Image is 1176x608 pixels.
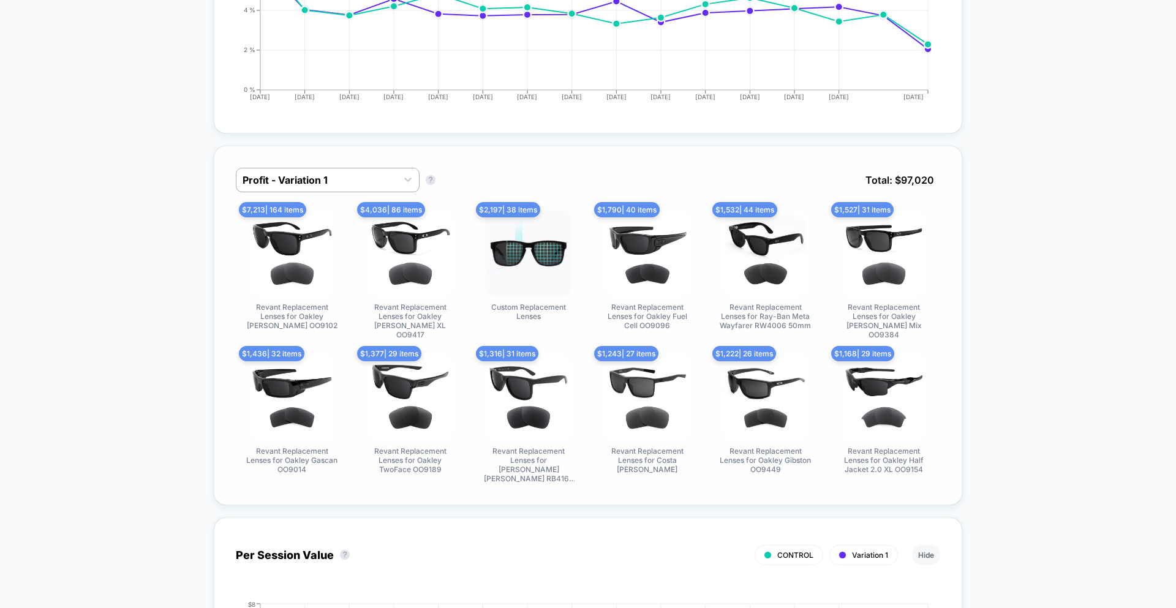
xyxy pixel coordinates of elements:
[249,211,335,296] img: Revant Replacement Lenses for Oakley Holbrook OO9102
[841,355,927,440] img: Revant Replacement Lenses for Oakley Half Jacket 2.0 XL OO9154
[712,202,777,217] span: $ 1,532 | 44 items
[720,302,812,330] span: Revant Replacement Lenses for Ray-Ban Meta Wayfarer RW4006 50mm
[723,355,809,440] img: Revant Replacement Lenses for Oakley Gibston OO9449
[831,346,894,361] span: $ 1,168 | 29 items
[340,550,350,560] button: ?
[852,550,888,560] span: Variation 1
[606,94,627,101] tspan: [DATE]
[605,211,690,296] img: Revant Replacement Lenses for Oakley Fuel Cell OO9096
[601,446,693,474] span: Revant Replacement Lenses for Costa [PERSON_NAME]
[244,47,255,54] tspan: 2 %
[246,446,338,474] span: Revant Replacement Lenses for Oakley Gascan OO9014
[486,355,571,440] img: Revant Replacement Lenses for Ray-Ban Justin RB4165 54mm
[829,94,850,101] tspan: [DATE]
[239,346,304,361] span: $ 1,436 | 32 items
[838,446,930,474] span: Revant Replacement Lenses for Oakley Half Jacket 2.0 XL OO9154
[831,202,894,217] span: $ 1,527 | 31 items
[859,168,940,192] span: Total: $ 97,020
[841,211,927,296] img: Revant Replacement Lenses for Oakley Holbrook Mix OO9384
[426,175,435,185] button: ?
[605,355,690,440] img: Revant Replacement Lenses for Costa Rincon
[785,94,805,101] tspan: [DATE]
[295,94,315,101] tspan: [DATE]
[483,302,575,321] span: Custom Replacement Lenses
[473,94,493,101] tspan: [DATE]
[601,302,693,330] span: Revant Replacement Lenses for Oakley Fuel Cell OO9096
[594,346,658,361] span: $ 1,243 | 27 items
[248,601,255,608] tspan: $8
[367,211,453,296] img: Revant Replacement Lenses for Oakley Holbrook XL OO9417
[339,94,360,101] tspan: [DATE]
[357,202,425,217] span: $ 4,036 | 86 items
[367,355,453,440] img: Revant Replacement Lenses for Oakley TwoFace OO9189
[483,446,575,483] span: Revant Replacement Lenses for [PERSON_NAME] [PERSON_NAME] RB4165 54mm
[651,94,671,101] tspan: [DATE]
[517,94,537,101] tspan: [DATE]
[486,211,571,296] img: Custom Replacement Lenses
[720,446,812,474] span: Revant Replacement Lenses for Oakley Gibston OO9449
[239,202,306,217] span: $ 7,213 | 164 items
[364,302,456,339] span: Revant Replacement Lenses for Oakley [PERSON_NAME] XL OO9417
[476,202,540,217] span: $ 2,197 | 38 items
[912,545,940,565] button: Hide
[695,94,715,101] tspan: [DATE]
[428,94,448,101] tspan: [DATE]
[476,346,538,361] span: $ 1,316 | 31 items
[357,346,421,361] span: $ 1,377 | 29 items
[740,94,760,101] tspan: [DATE]
[904,94,924,101] tspan: [DATE]
[364,446,456,474] span: Revant Replacement Lenses for Oakley TwoFace OO9189
[777,550,813,560] span: CONTROL
[244,86,255,94] tspan: 0 %
[838,302,930,339] span: Revant Replacement Lenses for Oakley [PERSON_NAME] Mix OO9384
[723,211,809,296] img: Revant Replacement Lenses for Ray-Ban Meta Wayfarer RW4006 50mm
[594,202,660,217] span: $ 1,790 | 40 items
[249,355,335,440] img: Revant Replacement Lenses for Oakley Gascan OO9014
[250,94,270,101] tspan: [DATE]
[244,7,255,14] tspan: 4 %
[383,94,404,101] tspan: [DATE]
[562,94,582,101] tspan: [DATE]
[246,302,338,330] span: Revant Replacement Lenses for Oakley [PERSON_NAME] OO9102
[712,346,776,361] span: $ 1,222 | 26 items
